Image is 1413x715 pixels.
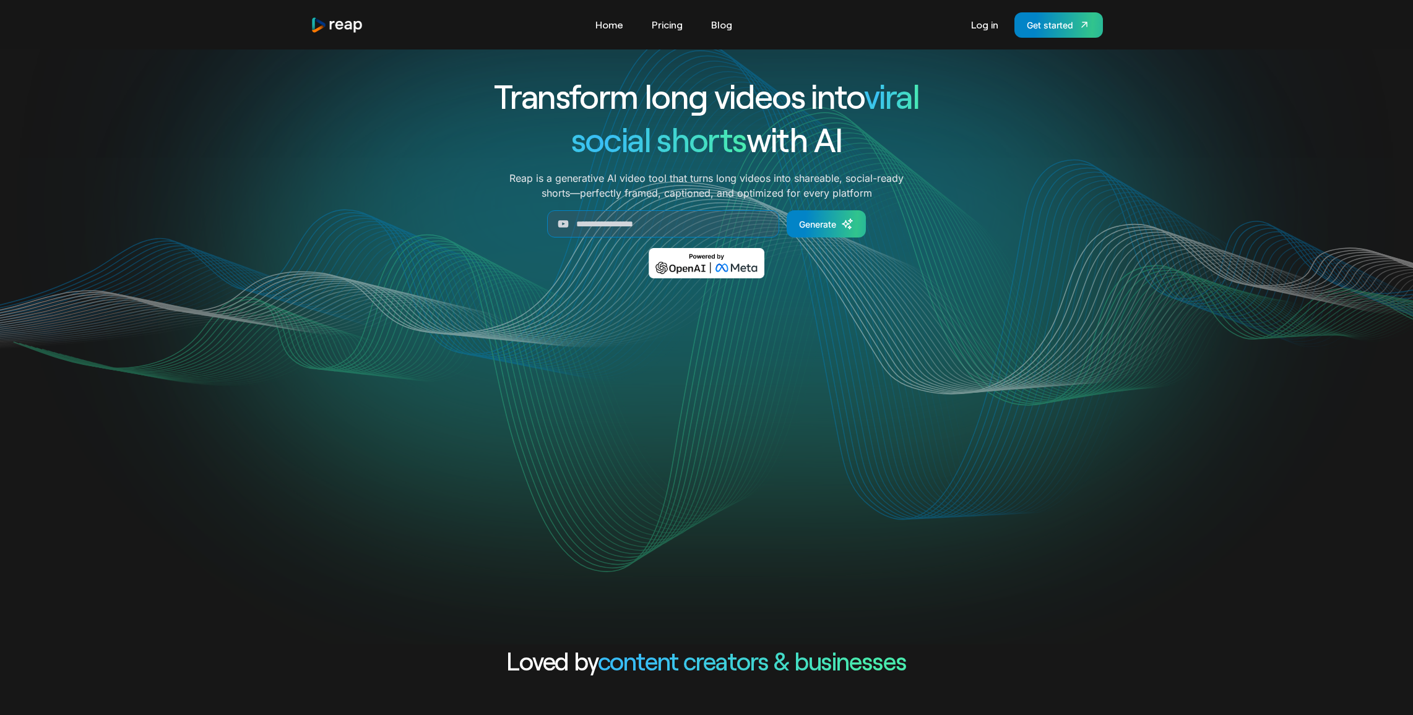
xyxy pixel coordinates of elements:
a: Get started [1014,12,1103,38]
a: Log in [965,15,1005,35]
img: reap logo [311,17,364,33]
span: content creators & businesses [598,646,907,675]
a: Blog [705,15,738,35]
p: Reap is a generative AI video tool that turns long videos into shareable, social-ready shorts—per... [509,171,904,200]
a: home [311,17,364,33]
h1: Transform long videos into [449,74,964,118]
a: Generate [787,210,866,238]
span: viral [864,75,919,116]
div: Generate [799,218,836,231]
video: Your browser does not support the video tag. [457,296,956,546]
div: Get started [1027,19,1073,32]
img: Powered by OpenAI & Meta [649,248,764,278]
h1: with AI [449,118,964,161]
span: social shorts [571,119,746,159]
a: Home [589,15,629,35]
form: Generate Form [449,210,964,238]
a: Pricing [646,15,689,35]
